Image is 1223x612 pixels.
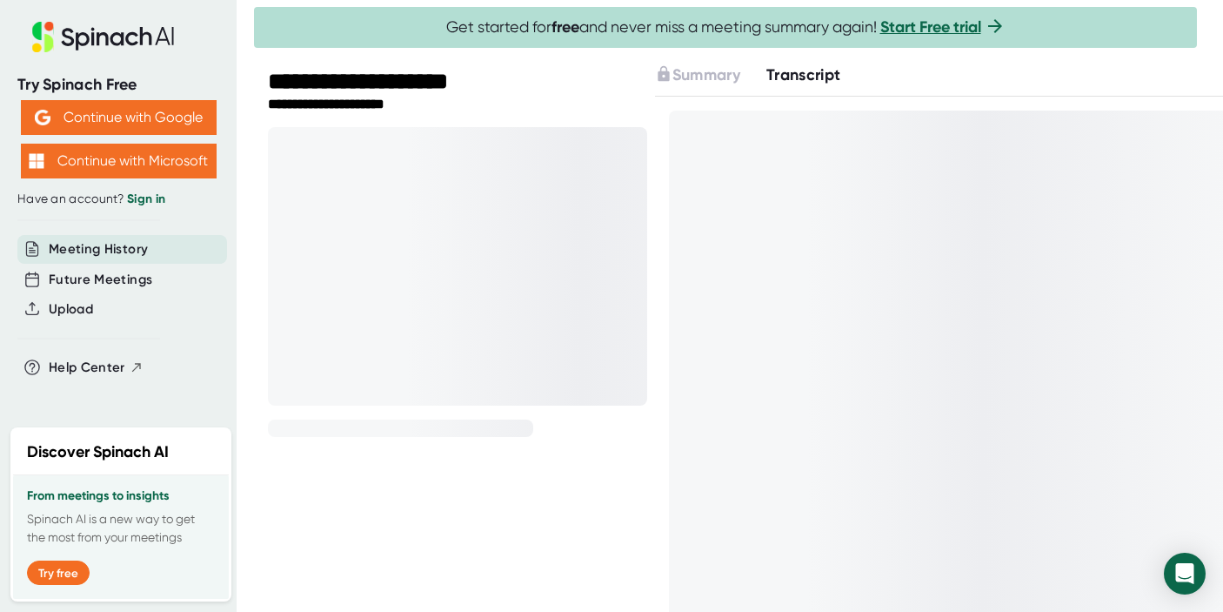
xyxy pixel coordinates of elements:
[49,358,144,378] button: Help Center
[27,561,90,585] button: Try free
[49,299,93,319] button: Upload
[551,17,579,37] b: free
[49,239,148,259] button: Meeting History
[672,65,740,84] span: Summary
[35,110,50,125] img: Aehbyd4JwY73AAAAAElFTkSuQmCC
[49,358,125,378] span: Help Center
[655,64,766,87] div: Upgrade to access
[880,17,981,37] a: Start Free trial
[17,75,219,95] div: Try Spinach Free
[21,100,217,135] button: Continue with Google
[27,441,169,464] h2: Discover Spinach AI
[655,64,740,87] button: Summary
[21,144,217,178] button: Continue with Microsoft
[766,65,841,84] span: Transcript
[766,64,841,87] button: Transcript
[1164,553,1206,595] div: Open Intercom Messenger
[27,489,215,503] h3: From meetings to insights
[49,270,152,290] button: Future Meetings
[127,192,165,206] a: Sign in
[17,192,219,207] div: Have an account?
[446,17,1006,37] span: Get started for and never miss a meeting summary again!
[27,510,215,547] p: Spinach AI is a new way to get the most from your meetings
